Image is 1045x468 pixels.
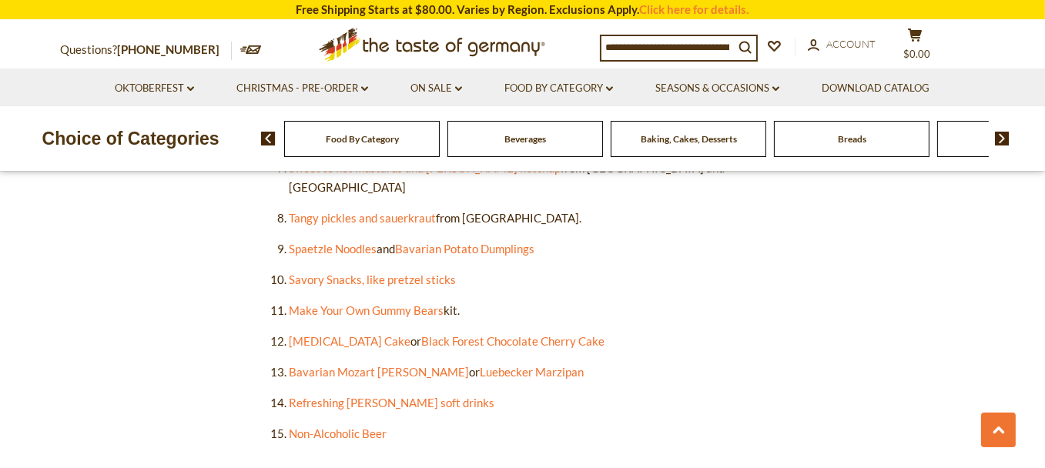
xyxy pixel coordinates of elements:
a: Black Forest Chocolate Cherry Cake [421,334,605,348]
li: or [289,332,771,351]
a: Food By Category [504,80,613,97]
a: Tangy pickles and sauerkraut [289,211,436,225]
a: Spaetzle Noodles [289,242,377,256]
li: and [289,239,771,259]
a: Beverages [504,133,546,145]
a: Seasons & Occasions [655,80,779,97]
img: next arrow [995,132,1010,145]
a: Account [808,36,876,53]
a: Make Your Own Gummy Bears [289,303,444,317]
a: [PHONE_NUMBER] [118,42,220,56]
a: Bavarian Mozart [PERSON_NAME] [289,365,469,379]
li: from [GEOGRAPHIC_DATA] and [GEOGRAPHIC_DATA] [289,159,771,197]
a: Non-Alcoholic Beer [289,426,387,440]
li: or [289,363,771,382]
a: Click here for details. [640,2,749,16]
span: $0.00 [903,48,930,60]
a: Savory Snacks, like pretzel sticks [289,272,456,286]
a: Christmas - PRE-ORDER [236,80,368,97]
p: Questions? [61,40,232,60]
a: Luebecker Marzipan [480,365,584,379]
li: from [GEOGRAPHIC_DATA]. [289,209,771,228]
a: On Sale [410,80,462,97]
li: kit. [289,301,771,320]
a: Oktoberfest [115,80,194,97]
a: Refreshing [PERSON_NAME] soft drinks [289,396,494,409]
img: previous arrow [261,132,276,145]
span: Account [827,38,876,50]
button: $0.00 [893,28,939,66]
a: Food By Category [326,133,399,145]
a: Baking, Cakes, Desserts [641,133,737,145]
a: Breads [838,133,866,145]
a: Bavarian Potato Dumplings [395,242,534,256]
a: Download Catalog [822,80,929,97]
a: [MEDICAL_DATA] Cake [289,334,410,348]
